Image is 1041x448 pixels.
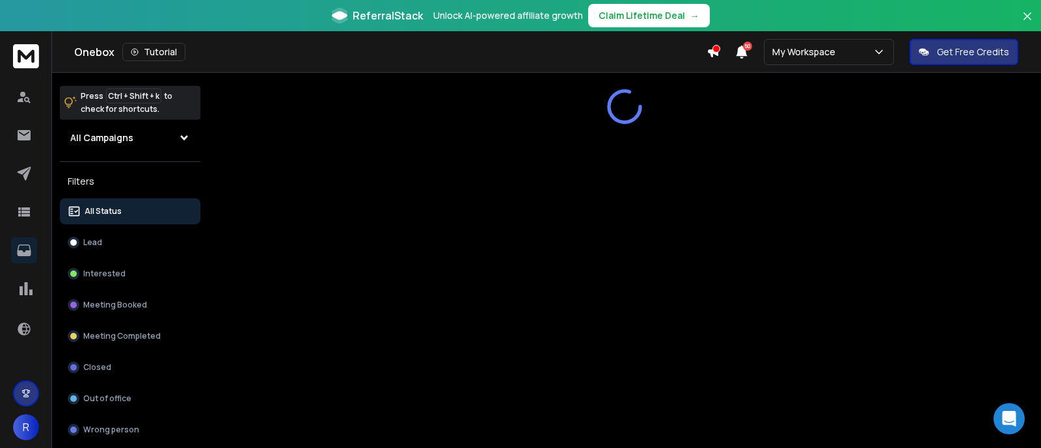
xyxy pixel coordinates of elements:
[743,42,752,51] span: 50
[81,90,172,116] p: Press to check for shortcuts.
[74,43,707,61] div: Onebox
[353,8,423,23] span: ReferralStack
[60,323,200,349] button: Meeting Completed
[60,125,200,151] button: All Campaigns
[60,417,200,443] button: Wrong person
[70,131,133,144] h1: All Campaigns
[910,39,1018,65] button: Get Free Credits
[13,414,39,440] button: R
[106,88,161,103] span: Ctrl + Shift + k
[83,237,102,248] p: Lead
[60,386,200,412] button: Out of office
[60,198,200,224] button: All Status
[937,46,1009,59] p: Get Free Credits
[60,354,200,380] button: Closed
[1019,8,1036,39] button: Close banner
[772,46,841,59] p: My Workspace
[433,9,583,22] p: Unlock AI-powered affiliate growth
[60,261,200,287] button: Interested
[122,43,185,61] button: Tutorial
[60,230,200,256] button: Lead
[83,362,111,373] p: Closed
[83,393,131,404] p: Out of office
[60,292,200,318] button: Meeting Booked
[83,331,161,341] p: Meeting Completed
[690,9,699,22] span: →
[83,425,139,435] p: Wrong person
[60,172,200,191] h3: Filters
[588,4,710,27] button: Claim Lifetime Deal→
[83,300,147,310] p: Meeting Booked
[85,206,122,217] p: All Status
[83,269,126,279] p: Interested
[994,403,1025,434] div: Open Intercom Messenger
